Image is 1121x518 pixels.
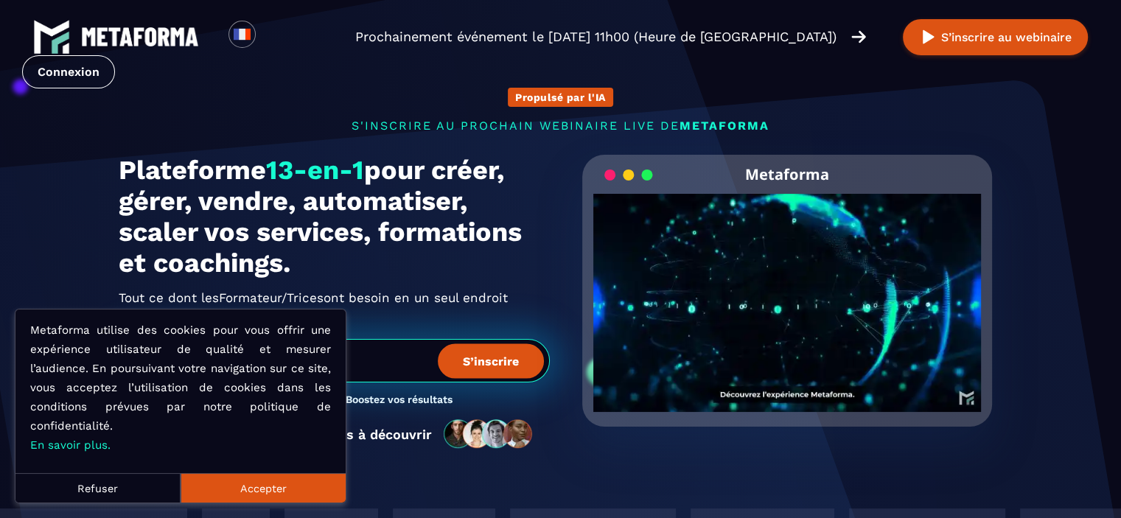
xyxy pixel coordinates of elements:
button: Accepter [181,473,346,503]
img: community-people [439,419,538,449]
h3: Boostez vos résultats [346,393,453,407]
video: Your browser does not support the video tag. [593,194,982,388]
span: METAFORMA [680,119,769,133]
img: logo [33,18,70,55]
h2: Metaforma [745,155,829,194]
h2: Tout ce dont les ont besoin en un seul endroit [119,286,550,309]
p: s'inscrire au prochain webinaire live de [119,119,1003,133]
img: arrow-right [851,29,866,45]
div: Search for option [256,21,292,53]
button: S’inscrire [438,343,544,378]
p: Metaforma utilise des cookies pour vous offrir une expérience utilisateur de qualité et mesurer l... [30,321,331,455]
button: Refuser [15,473,181,503]
img: play [919,28,937,46]
h1: Plateforme pour créer, gérer, vendre, automatiser, scaler vos services, formations et coachings. [119,155,550,279]
button: S’inscrire au webinaire [903,19,1088,55]
img: fr [233,25,251,43]
input: Search for option [268,28,279,46]
span: Formateur/Trices [219,286,324,309]
a: Connexion [22,55,115,88]
p: Prochainement événement le [DATE] 11h00 (Heure de [GEOGRAPHIC_DATA]) [355,27,837,47]
img: loading [604,168,653,182]
a: En savoir plus. [30,438,111,452]
span: 13-en-1 [266,155,364,186]
img: logo [81,27,199,46]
